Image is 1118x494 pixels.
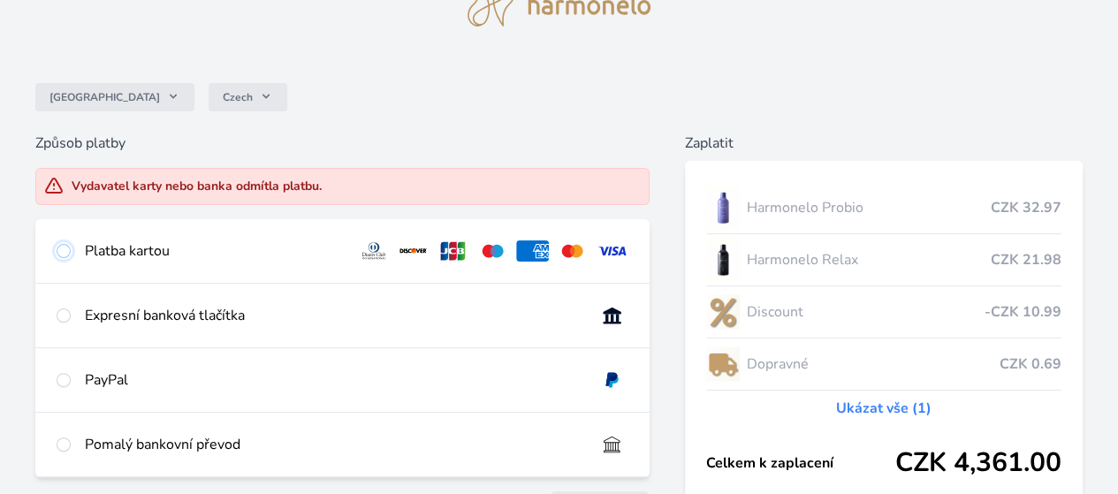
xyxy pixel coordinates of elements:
img: delivery-lo.png [706,342,740,386]
span: Dopravné [747,353,1000,375]
span: Czech [223,90,253,104]
span: CZK 4,361.00 [895,447,1061,479]
div: Platba kartou [85,240,344,262]
img: amex.svg [516,240,549,262]
img: maestro.svg [476,240,509,262]
span: CZK 21.98 [991,249,1061,270]
img: CLEAN_RELAX_se_stinem_x-lo.jpg [706,238,740,282]
img: paypal.svg [596,369,628,391]
span: -CZK 10.99 [985,301,1061,323]
h6: Způsob platby [35,133,650,154]
span: Discount [747,301,985,323]
img: mc.svg [556,240,589,262]
a: Ukázat vše (1) [836,398,932,419]
img: jcb.svg [437,240,469,262]
div: Pomalý bankovní převod [85,434,582,455]
div: PayPal [85,369,582,391]
span: [GEOGRAPHIC_DATA] [49,90,160,104]
div: Vydavatel karty nebo banka odmítla platbu. [72,178,322,195]
button: [GEOGRAPHIC_DATA] [35,83,194,111]
h6: Zaplatit [685,133,1083,154]
img: visa.svg [596,240,628,262]
span: Harmonelo Probio [747,197,991,218]
span: Harmonelo Relax [747,249,991,270]
img: CLEAN_PROBIO_se_stinem_x-lo.jpg [706,186,740,230]
img: discover.svg [397,240,430,262]
img: diners.svg [358,240,391,262]
span: Celkem k zaplacení [706,452,895,474]
span: CZK 32.97 [991,197,1061,218]
img: discount-lo.png [706,290,740,334]
img: onlineBanking_CZ.svg [596,305,628,326]
span: CZK 0.69 [1000,353,1061,375]
img: bankTransfer_IBAN.svg [596,434,628,455]
button: Czech [209,83,287,111]
div: Expresní banková tlačítka [85,305,582,326]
